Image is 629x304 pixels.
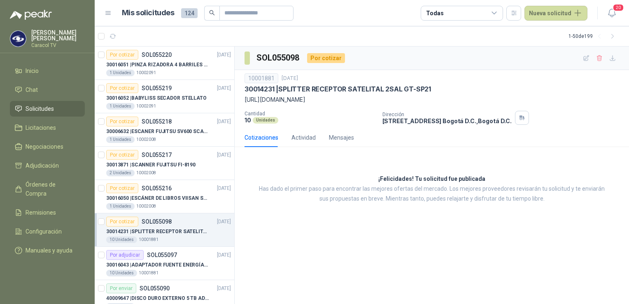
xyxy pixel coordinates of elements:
div: 10001881 [245,73,278,83]
p: 10 [245,117,251,124]
a: Adjudicación [10,158,85,173]
p: 40009647 | DISCO DURO EXTERNO 5 TB ADATA - ANTIGOLPES [106,295,209,302]
p: [DATE] [217,118,231,126]
p: [DATE] [217,151,231,159]
p: 30016050 | ESCÁNER DE LIBROS VIISAN S21 [106,194,209,202]
p: SOL055090 [140,285,170,291]
p: [PERSON_NAME] [PERSON_NAME] [31,30,85,41]
h3: SOL055098 [256,51,301,64]
p: [DATE] [217,185,231,192]
div: Unidades [253,117,278,124]
div: Cotizaciones [245,133,278,142]
span: 20 [613,4,624,12]
a: Por adjudicarSOL055097[DATE] 30016043 |ADAPTADOR FUENTE ENERGÍA GENÉRICO 24V 1A10 Unidades10001881 [95,247,234,280]
div: 1 Unidades [106,70,135,76]
div: 1 Unidades [106,136,135,143]
p: 10002008 [136,136,156,143]
p: [DATE] [217,218,231,226]
div: 10 Unidades [106,236,137,243]
div: Por cotizar [106,117,138,126]
p: SOL055216 [142,185,172,191]
a: Remisiones [10,205,85,220]
div: 1 Unidades [106,103,135,110]
p: 10001881 [139,236,158,243]
a: Por cotizarSOL055217[DATE] 30013871 |SCANNER FUJITSU FI-81902 Unidades10002008 [95,147,234,180]
a: Por cotizarSOL055220[DATE] 30016051 |PINZA RIZADORA 4 BARRILES INTER. SOL-GEL BABYLISS SECADOR ST... [95,47,234,80]
p: 30013871 | SCANNER FUJITSU FI-8190 [106,161,196,169]
a: Manuales y ayuda [10,243,85,258]
span: Adjudicación [26,161,59,170]
a: Inicio [10,63,85,79]
span: Órdenes de Compra [26,180,77,198]
p: [DATE] [217,51,231,59]
p: 10002008 [136,170,156,176]
a: Por cotizarSOL055218[DATE] 30006632 |ESCANER FUJITSU SV600 SCANSNAP1 Unidades10002008 [95,113,234,147]
p: [URL][DOMAIN_NAME] [245,95,619,104]
div: Actividad [291,133,316,142]
p: [DATE] [282,75,298,82]
div: Por adjudicar [106,250,144,260]
p: [DATE] [217,84,231,92]
p: Caracol TV [31,43,85,48]
div: Por cotizar [106,183,138,193]
a: Por cotizarSOL055216[DATE] 30016050 |ESCÁNER DE LIBROS VIISAN S211 Unidades10002008 [95,180,234,213]
h1: Mis solicitudes [122,7,175,19]
p: 10001881 [139,270,158,276]
p: SOL055218 [142,119,172,124]
span: Manuales y ayuda [26,246,72,255]
div: Por cotizar [307,53,345,63]
span: search [209,10,215,16]
div: Por cotizar [106,150,138,160]
p: 30016052 | BABYLISS SECADOR STELLATO [106,94,207,102]
p: 10002091 [136,70,156,76]
span: Remisiones [26,208,56,217]
span: Inicio [26,66,39,75]
p: 30016051 | PINZA RIZADORA 4 BARRILES INTER. SOL-GEL BABYLISS SECADOR STELLATO [106,61,209,69]
a: Órdenes de Compra [10,177,85,201]
p: SOL055097 [147,252,177,258]
a: Solicitudes [10,101,85,117]
span: Licitaciones [26,123,56,132]
div: Por enviar [106,283,136,293]
div: 10 Unidades [106,270,137,276]
a: Configuración [10,224,85,239]
span: Configuración [26,227,62,236]
p: 30006632 | ESCANER FUJITSU SV600 SCANSNAP [106,128,209,136]
div: Por cotizar [106,50,138,60]
p: SOL055220 [142,52,172,58]
p: 10002091 [136,103,156,110]
p: [DATE] [217,251,231,259]
a: Por cotizarSOL055219[DATE] 30016052 |BABYLISS SECADOR STELLATO1 Unidades10002091 [95,80,234,113]
a: Chat [10,82,85,98]
div: 1 - 50 de 199 [568,30,619,43]
p: Has dado el primer paso para encontrar las mejores ofertas del mercado. Los mejores proveedores r... [255,184,608,204]
p: 30014231 | SPLITTER RECEPTOR SATELITAL 2SAL GT-SP21 [106,228,209,236]
span: Solicitudes [26,104,54,113]
p: [STREET_ADDRESS] Bogotá D.C. , Bogotá D.C. [382,117,512,124]
div: 2 Unidades [106,170,135,176]
img: Logo peakr [10,10,52,20]
img: Company Logo [10,31,26,47]
div: Todas [426,9,443,18]
p: SOL055098 [142,219,172,224]
p: SOL055217 [142,152,172,158]
p: 30016043 | ADAPTADOR FUENTE ENERGÍA GENÉRICO 24V 1A [106,261,209,269]
button: Nueva solicitud [524,6,587,21]
span: Negociaciones [26,142,63,151]
div: Por cotizar [106,217,138,227]
a: Por cotizarSOL055098[DATE] 30014231 |SPLITTER RECEPTOR SATELITAL 2SAL GT-SP2110 Unidades10001881 [95,213,234,247]
span: Chat [26,85,38,94]
p: Cantidad [245,111,376,117]
div: Por cotizar [106,83,138,93]
p: SOL055219 [142,85,172,91]
a: Licitaciones [10,120,85,136]
p: 30014231 | SPLITTER RECEPTOR SATELITAL 2SAL GT-SP21 [245,85,431,94]
div: Mensajes [329,133,354,142]
button: 20 [604,6,619,21]
span: 124 [181,8,198,18]
p: 10002008 [136,203,156,210]
div: 1 Unidades [106,203,135,210]
p: Dirección [382,112,512,117]
h3: ¡Felicidades! Tu solicitud fue publicada [378,174,485,184]
a: Negociaciones [10,139,85,154]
